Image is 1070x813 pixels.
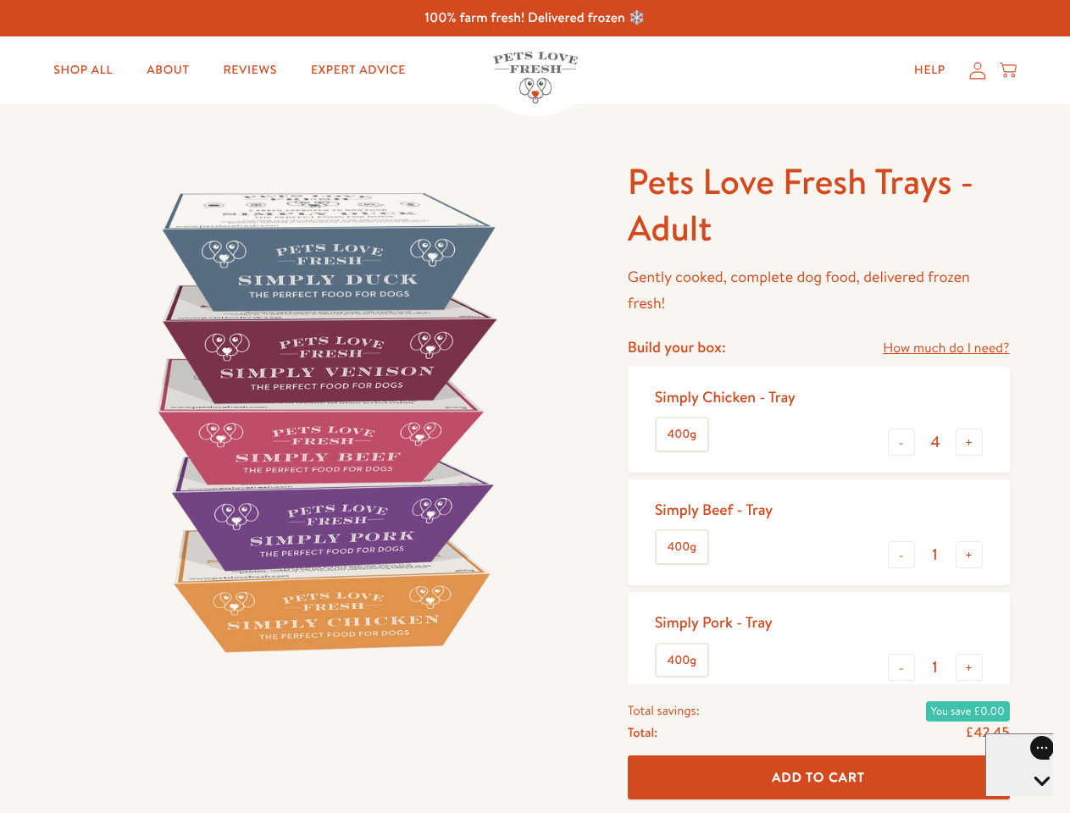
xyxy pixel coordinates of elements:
[133,53,202,87] a: About
[655,387,796,406] div: Simply Chicken - Tray
[901,53,959,87] a: Help
[209,53,290,87] a: Reviews
[655,612,773,632] div: Simply Pork - Tray
[926,701,1010,722] span: You save £0.00
[493,52,578,103] img: Pets Love Fresh
[297,53,419,87] a: Expert Advice
[888,429,915,456] button: -
[628,722,657,744] span: Total:
[888,541,915,568] button: -
[657,531,707,563] label: 400g
[966,723,1010,742] span: £42.45
[956,541,983,568] button: +
[628,755,1010,800] button: Add To Cart
[657,418,707,451] label: 400g
[628,337,726,357] h4: Build your box:
[883,337,1009,360] a: How much do I need?
[772,768,865,786] span: Add To Cart
[985,733,1053,796] iframe: Gorgias live chat messenger
[655,500,773,519] div: Simply Beef - Tray
[888,654,915,681] button: -
[628,158,1010,251] h1: Pets Love Fresh Trays - Adult
[61,158,587,684] img: Pets Love Fresh Trays - Adult
[40,53,126,87] a: Shop All
[956,429,983,456] button: +
[956,654,983,681] button: +
[628,700,700,722] span: Total savings:
[628,264,1010,316] p: Gently cooked, complete dog food, delivered frozen fresh!
[657,644,707,677] label: 400g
